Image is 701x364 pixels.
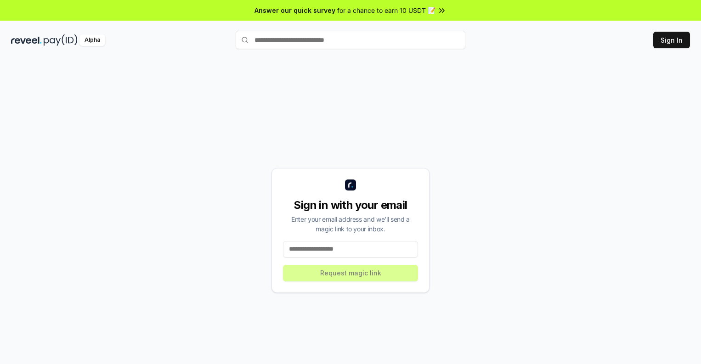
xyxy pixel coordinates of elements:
[283,198,418,213] div: Sign in with your email
[345,179,356,190] img: logo_small
[79,34,105,46] div: Alpha
[44,34,78,46] img: pay_id
[283,214,418,234] div: Enter your email address and we’ll send a magic link to your inbox.
[11,34,42,46] img: reveel_dark
[254,6,335,15] span: Answer our quick survey
[653,32,690,48] button: Sign In
[337,6,435,15] span: for a chance to earn 10 USDT 📝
